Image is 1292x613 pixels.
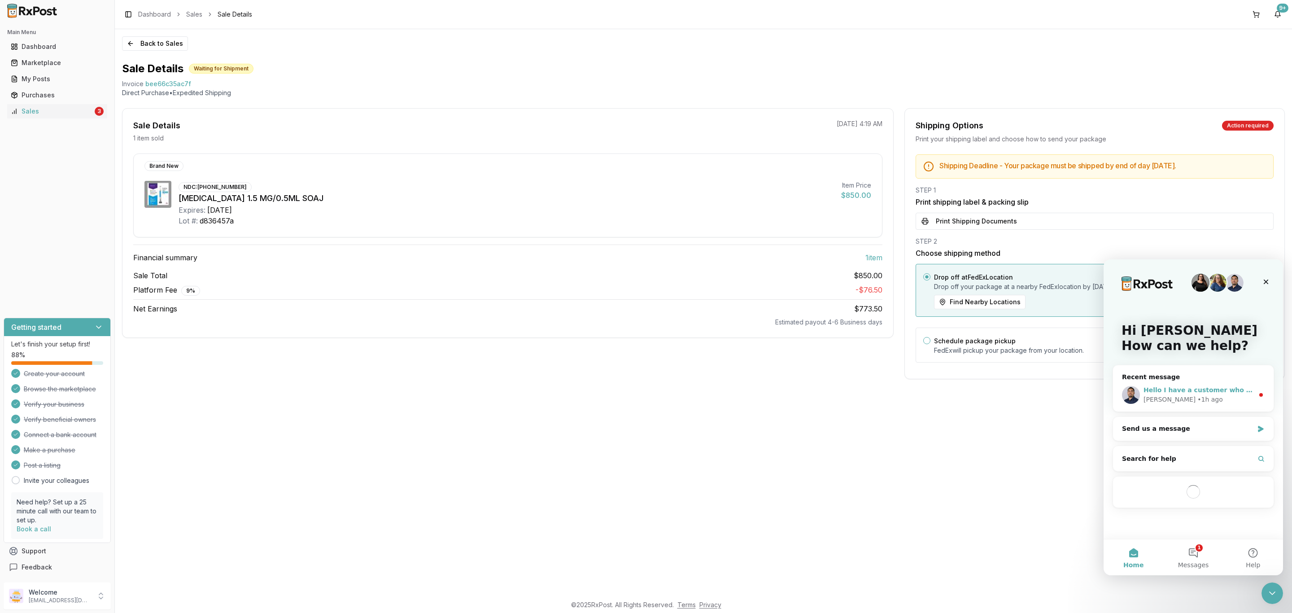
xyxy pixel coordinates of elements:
[24,415,96,424] span: Verify beneficial owners
[4,104,111,118] button: Sales3
[865,252,882,263] span: 1 item
[1222,121,1274,131] div: Action required
[7,87,107,103] a: Purchases
[60,280,119,316] button: Messages
[133,285,200,296] span: Platform Fee
[934,337,1016,345] label: Schedule package pickup
[916,119,983,132] div: Shipping Options
[11,74,104,83] div: My Posts
[11,107,93,116] div: Sales
[1270,7,1285,22] button: 9+
[856,285,882,294] span: - $76.50
[24,369,85,378] span: Create your account
[934,295,1026,309] button: Find Nearby Locations
[837,119,882,128] p: [DATE] 4:19 AM
[95,107,104,116] div: 3
[24,461,61,470] span: Post a listing
[854,304,882,313] span: $773.50
[11,340,103,349] p: Let's finish your setup first!
[9,589,23,603] img: User avatar
[200,215,234,226] div: d836457a
[934,282,1266,291] p: Drop off your package at a nearby FedEx location by [DATE] .
[74,302,105,309] span: Messages
[916,197,1274,207] h3: Print shipping label & packing slip
[1261,582,1283,604] iframe: Intercom live chat
[133,134,164,143] p: 1 item sold
[138,10,252,19] nav: breadcrumb
[916,186,1274,195] div: STEP 1
[122,61,183,76] h1: Sale Details
[939,162,1266,169] h5: Shipping Deadline - Your package must be shipped by end of day [DATE] .
[4,559,111,575] button: Feedback
[11,58,104,67] div: Marketplace
[17,498,98,525] p: Need help? Set up a 25 minute call with our team to set up.
[841,181,871,190] div: Item Price
[133,252,197,263] span: Financial summary
[207,205,232,215] div: [DATE]
[40,136,92,145] div: [PERSON_NAME]
[40,127,411,134] span: Hello I have a customer who need [MEDICAL_DATA] x 10 can I submit an order [DATE] will it ship [D...
[854,270,882,281] span: $850.00
[4,39,111,54] button: Dashboard
[179,192,834,205] div: [MEDICAL_DATA] 1.5 MG/0.5ML SOAJ
[218,10,252,19] span: Sale Details
[24,385,96,394] span: Browse the marketplace
[7,71,107,87] a: My Posts
[179,205,205,215] div: Expires:
[18,165,150,174] div: Send us a message
[144,181,171,208] img: Trulicity 1.5 MG/0.5ML SOAJ
[20,302,40,309] span: Home
[1104,259,1283,575] iframe: Intercom live chat
[13,190,166,208] button: Search for help
[189,64,253,74] div: Waiting for Shipment
[4,72,111,86] button: My Posts
[133,119,180,132] div: Sale Details
[7,103,107,119] a: Sales3
[133,270,167,281] span: Sale Total
[154,14,170,31] div: Close
[24,400,84,409] span: Verify your business
[4,543,111,559] button: Support
[18,195,73,204] span: Search for help
[1277,4,1288,13] div: 9+
[142,302,157,309] span: Help
[7,29,107,36] h2: Main Menu
[24,446,75,455] span: Make a purchase
[934,346,1266,355] p: FedEx will pickup your package from your location.
[133,303,177,314] span: Net Earnings
[145,79,191,88] span: bee66c35ac7f
[11,322,61,333] h3: Getting started
[179,215,198,226] div: Lot #:
[29,597,91,604] p: [EMAIL_ADDRESS][DOMAIN_NAME]
[934,273,1013,281] label: Drop off at FedEx Location
[4,56,111,70] button: Marketplace
[22,563,52,572] span: Feedback
[122,79,144,88] div: Invoice
[699,601,721,609] a: Privacy
[916,248,1274,258] h3: Choose shipping method
[138,10,171,19] a: Dashboard
[24,430,96,439] span: Connect a bank account
[24,476,89,485] a: Invite your colleagues
[9,157,170,182] div: Send us a message
[7,55,107,71] a: Marketplace
[4,88,111,102] button: Purchases
[29,588,91,597] p: Welcome
[916,237,1274,246] div: STEP 2
[122,36,188,51] button: Back to Sales
[11,350,25,359] span: 88 %
[122,88,1285,97] p: Direct Purchase • Expedited Shipping
[94,136,119,145] div: • 1h ago
[916,213,1274,230] button: Print Shipping Documents
[7,39,107,55] a: Dashboard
